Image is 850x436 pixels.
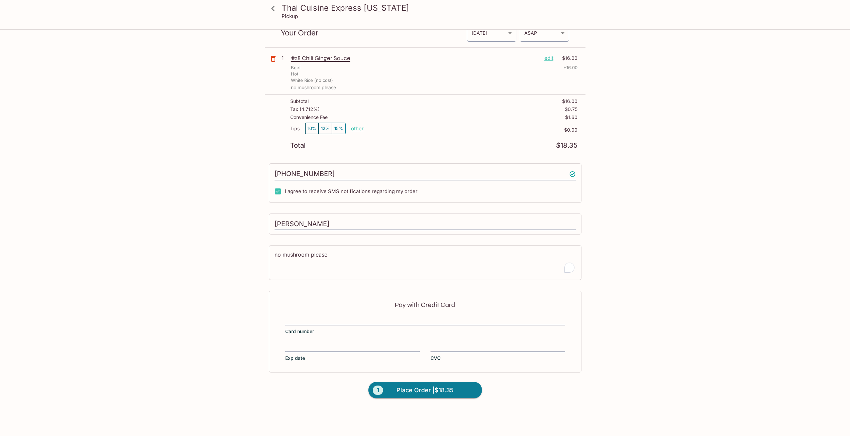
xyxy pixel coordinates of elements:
[282,13,298,19] p: Pickup
[282,3,580,13] h3: Thai Cuisine Express [US_STATE]
[565,115,577,120] p: $1.60
[290,115,328,120] p: Convenience Fee
[373,386,383,395] span: 1
[290,126,300,131] p: Tips
[319,123,332,134] button: 12%
[364,127,577,133] p: $0.00
[544,54,553,62] p: edit
[368,382,482,399] button: 1Place Order |$18.35
[285,188,417,194] span: I agree to receive SMS notifications regarding my order
[305,123,319,134] button: 10%
[520,24,569,42] div: ASAP
[563,64,577,71] p: + 16.00
[282,54,288,62] p: 1
[291,54,539,62] p: #28 Chili Ginger Sauce
[290,142,306,149] p: Total
[562,99,577,104] p: $16.00
[285,302,565,308] p: Pay with Credit Card
[285,317,565,324] iframe: Secure card number input frame
[290,99,309,104] p: Subtotal
[467,24,516,42] div: [DATE]
[557,54,577,62] p: $16.00
[396,385,454,396] span: Place Order | $18.35
[281,30,467,36] p: Your Order
[285,355,305,361] span: Exp date
[291,71,298,77] p: Hot
[291,85,577,90] p: no mushroom please
[556,142,577,149] p: $18.35
[351,125,364,132] button: other
[285,328,314,335] span: Card number
[431,355,441,361] span: CVC
[431,343,565,351] iframe: Secure CVC input frame
[565,107,577,112] p: $0.75
[275,251,576,274] textarea: To enrich screen reader interactions, please activate Accessibility in Grammarly extension settings
[275,168,576,180] input: Enter phone number
[291,64,301,71] p: Beef
[290,107,320,112] p: Tax ( 4.712% )
[275,218,576,231] input: Enter first and last name
[291,77,333,84] p: White Rice (no cost)
[285,343,420,351] iframe: Secure expiration date input frame
[332,123,345,134] button: 15%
